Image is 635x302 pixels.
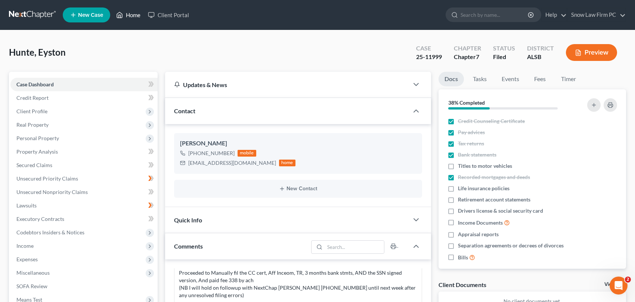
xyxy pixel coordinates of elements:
[458,242,564,249] span: Separation agreements or decrees of divorces
[458,196,530,203] span: Retirement account statements
[439,281,486,289] div: Client Documents
[467,72,493,86] a: Tasks
[458,207,543,215] span: Drivers license & social security card
[625,277,631,283] span: 2
[16,162,52,168] span: Secured Claims
[610,277,628,295] iframe: Intercom live chat
[10,145,158,158] a: Property Analysis
[527,44,554,53] div: District
[9,47,66,58] span: Hunte, Eyston
[180,186,416,192] button: New Contact
[458,254,468,261] span: Bills
[112,8,144,22] a: Home
[180,139,416,148] div: [PERSON_NAME]
[458,231,499,238] span: Appraisal reports
[78,12,103,18] span: New Case
[10,185,158,199] a: Unsecured Nonpriority Claims
[16,243,34,249] span: Income
[10,172,158,185] a: Unsecured Priority Claims
[16,256,38,262] span: Expenses
[16,175,78,182] span: Unsecured Priority Claims
[458,185,509,192] span: Life insurance policies
[16,108,47,114] span: Client Profile
[454,53,481,61] div: Chapter
[174,243,203,250] span: Comments
[16,229,84,235] span: Codebtors Insiders & Notices
[458,140,484,147] span: Tax returns
[16,269,50,276] span: Miscellaneous
[16,121,49,128] span: Real Property
[10,91,158,105] a: Credit Report
[528,72,552,86] a: Fees
[174,107,195,114] span: Contact
[567,8,626,22] a: Snow Law Firm PC
[10,158,158,172] a: Secured Claims
[458,117,525,125] span: Credit Counseling Certificate
[10,78,158,91] a: Case Dashboard
[16,283,47,289] span: SOFA Review
[16,135,59,141] span: Personal Property
[16,202,37,209] span: Lawsuits
[16,95,49,101] span: Credit Report
[458,162,512,170] span: Titles to motor vehicles
[144,8,193,22] a: Client Portal
[461,8,529,22] input: Search by name...
[476,53,479,60] span: 7
[439,72,464,86] a: Docs
[16,189,88,195] span: Unsecured Nonpriority Claims
[555,72,582,86] a: Timer
[458,219,503,226] span: Income Documents
[527,53,554,61] div: ALSB
[493,53,515,61] div: Filed
[16,148,58,155] span: Property Analysis
[188,150,235,157] div: [PHONE_NUMBER]
[458,129,485,136] span: Pay advices
[458,173,530,181] span: Recorded mortgages and deeds
[10,280,158,293] a: SOFA Review
[10,199,158,212] a: Lawsuits
[16,81,54,87] span: Case Dashboard
[188,159,276,167] div: [EMAIL_ADDRESS][DOMAIN_NAME]
[496,72,525,86] a: Events
[566,44,617,61] button: Preview
[238,150,256,157] div: mobile
[416,44,442,53] div: Case
[10,212,158,226] a: Executory Contracts
[448,99,485,106] strong: 38% Completed
[179,254,417,299] div: [DATE], recreated ant proceeded to file ECF auto with only SSN. completed filing, but incorrect e...
[279,160,295,166] div: home
[542,8,567,22] a: Help
[493,44,515,53] div: Status
[16,216,64,222] span: Executory Contracts
[458,151,496,158] span: Bank statements
[174,216,202,224] span: Quick Info
[174,81,400,89] div: Updates & News
[604,282,623,287] a: View All
[454,44,481,53] div: Chapter
[416,53,442,61] div: 25-11999
[325,241,384,253] input: Search...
